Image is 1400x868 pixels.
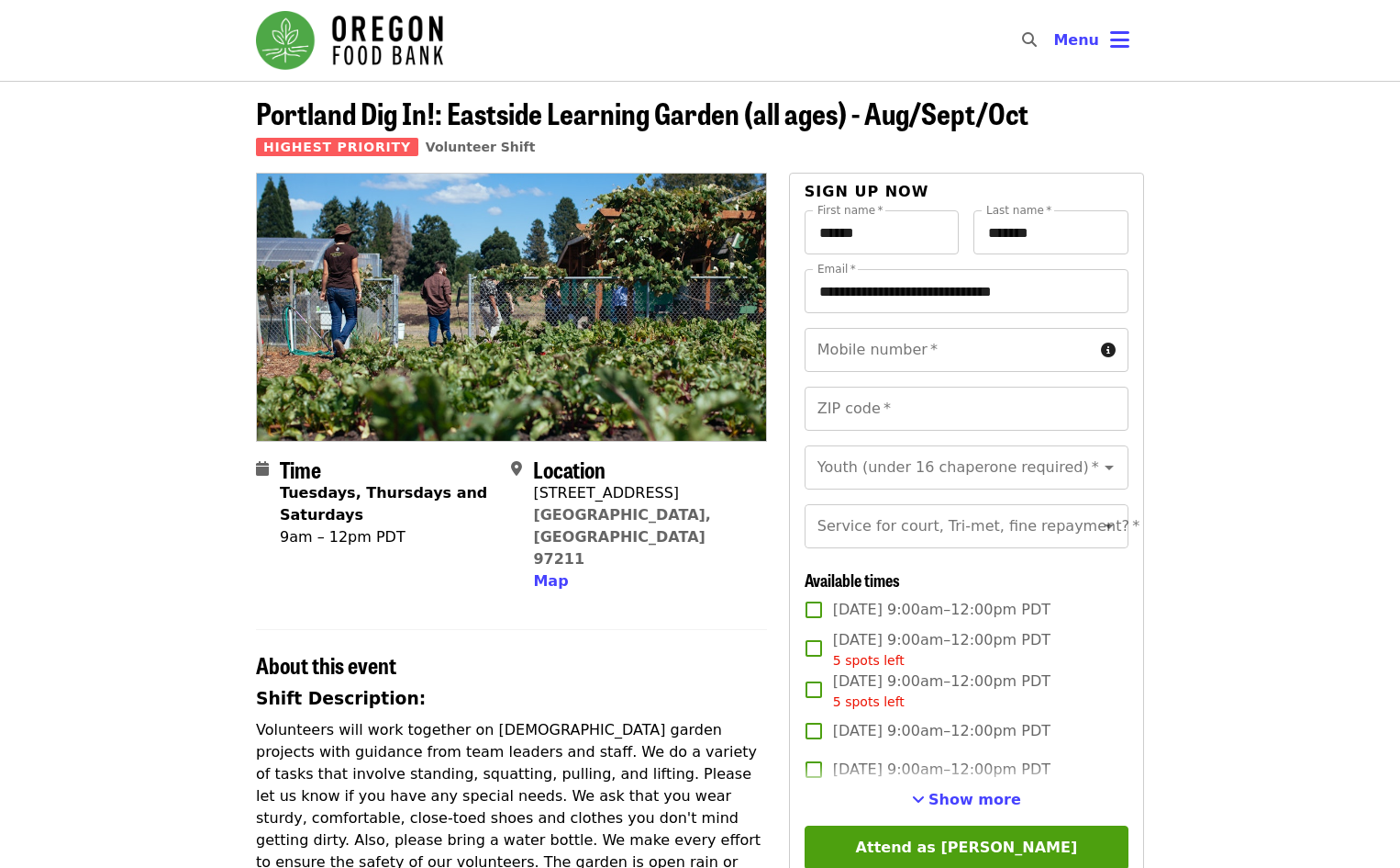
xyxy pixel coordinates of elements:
img: Oregon Food Bank - Home [256,11,443,70]
input: First name [805,210,960,254]
div: 9am – 12pm PDT [280,526,496,548]
span: Show more [928,791,1021,808]
span: Sign up now [805,183,929,200]
span: [DATE] 9:00am–12:00pm PDT [833,671,1050,712]
span: Available times [805,568,900,592]
i: bars icon [1110,27,1129,53]
i: circle-info icon [1101,342,1116,359]
a: Volunteer Shift [426,140,536,154]
span: [DATE] 9:00am–12:00pm PDT [833,720,1050,742]
button: Open [1096,455,1122,480]
input: Mobile number [805,328,1094,372]
label: First name [817,205,883,216]
input: Search [1048,18,1062,62]
span: [DATE] 9:00am–12:00pm PDT [833,599,1050,621]
i: map-marker-alt icon [511,460,522,478]
label: Last name [986,205,1051,216]
strong: Tuesdays, Thursdays and Saturdays [280,484,487,524]
input: ZIP code [805,387,1128,431]
input: Email [805,269,1128,313]
button: Open [1096,513,1122,539]
span: About this event [256,648,396,681]
span: 5 spots left [833,653,905,668]
i: calendar icon [256,460,269,478]
span: Map [533,572,568,590]
img: Portland Dig In!: Eastside Learning Garden (all ages) - Aug/Sept/Oct organized by Oregon Food Bank [257,174,766,440]
div: [STREET_ADDRESS] [533,482,751,504]
span: Location [533,453,606,485]
label: Email [817,264,856,275]
span: 5 spots left [833,694,905,709]
a: [GEOGRAPHIC_DATA], [GEOGRAPHIC_DATA] 97211 [533,506,711,568]
span: [DATE] 9:00am–12:00pm PDT [833,759,1050,781]
strong: Shift Description: [256,689,426,708]
span: Highest Priority [256,138,418,156]
input: Last name [973,210,1128,254]
button: See more timeslots [912,789,1021,811]
button: Toggle account menu [1039,18,1144,62]
i: search icon [1022,31,1037,49]
button: Map [533,570,568,592]
span: [DATE] 9:00am–12:00pm PDT [833,629,1050,671]
span: Portland Dig In!: Eastside Learning Garden (all ages) - Aug/Sept/Oct [256,91,1028,134]
span: Time [280,453,321,485]
span: Menu [1053,31,1099,49]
